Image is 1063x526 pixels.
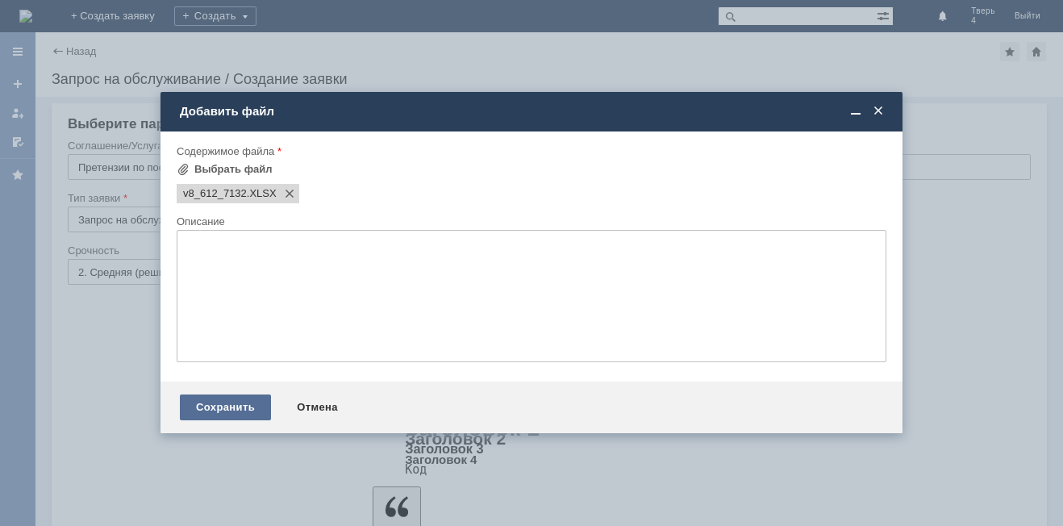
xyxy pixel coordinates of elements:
div: Выбрать файл [194,163,273,176]
div: Содержимое файла [177,146,883,157]
span: Закрыть [870,104,886,119]
span: Свернуть (Ctrl + M) [848,104,864,119]
div: Добавить файл [180,104,886,119]
span: v8_612_7132.XLSX [183,187,247,200]
div: Добрый вечер. По накладной №Т2-3267 от [DATE] имеются расхождения. Акт претензии во вложении. [6,6,236,45]
span: v8_612_7132.XLSX [247,187,277,200]
div: Описание [177,216,883,227]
